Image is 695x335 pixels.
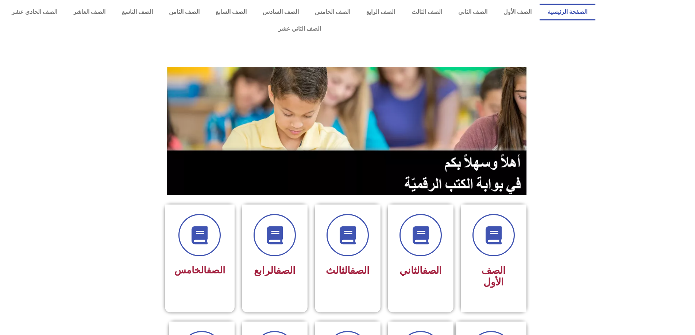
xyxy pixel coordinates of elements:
span: الثالث [326,265,370,276]
a: الصف [206,265,225,276]
a: الصف الثاني [450,4,495,20]
a: الصف التاسع [113,4,161,20]
a: الصف الثامن [161,4,208,20]
a: الصف [276,265,296,276]
a: الصف الأول [495,4,540,20]
a: الصف [422,265,442,276]
a: الصف السادس [255,4,307,20]
span: الصف الأول [481,265,506,288]
a: الصف [350,265,370,276]
a: الصف العاشر [65,4,113,20]
a: الصف الثاني عشر [4,20,595,37]
span: الثاني [399,265,442,276]
a: الصف الثالث [403,4,450,20]
span: الرابع [254,265,296,276]
a: الصف الرابع [358,4,403,20]
a: الصف السابع [208,4,255,20]
a: الصفحة الرئيسية [540,4,595,20]
a: الصف الخامس [307,4,358,20]
span: الخامس [174,265,225,276]
a: الصف الحادي عشر [4,4,65,20]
